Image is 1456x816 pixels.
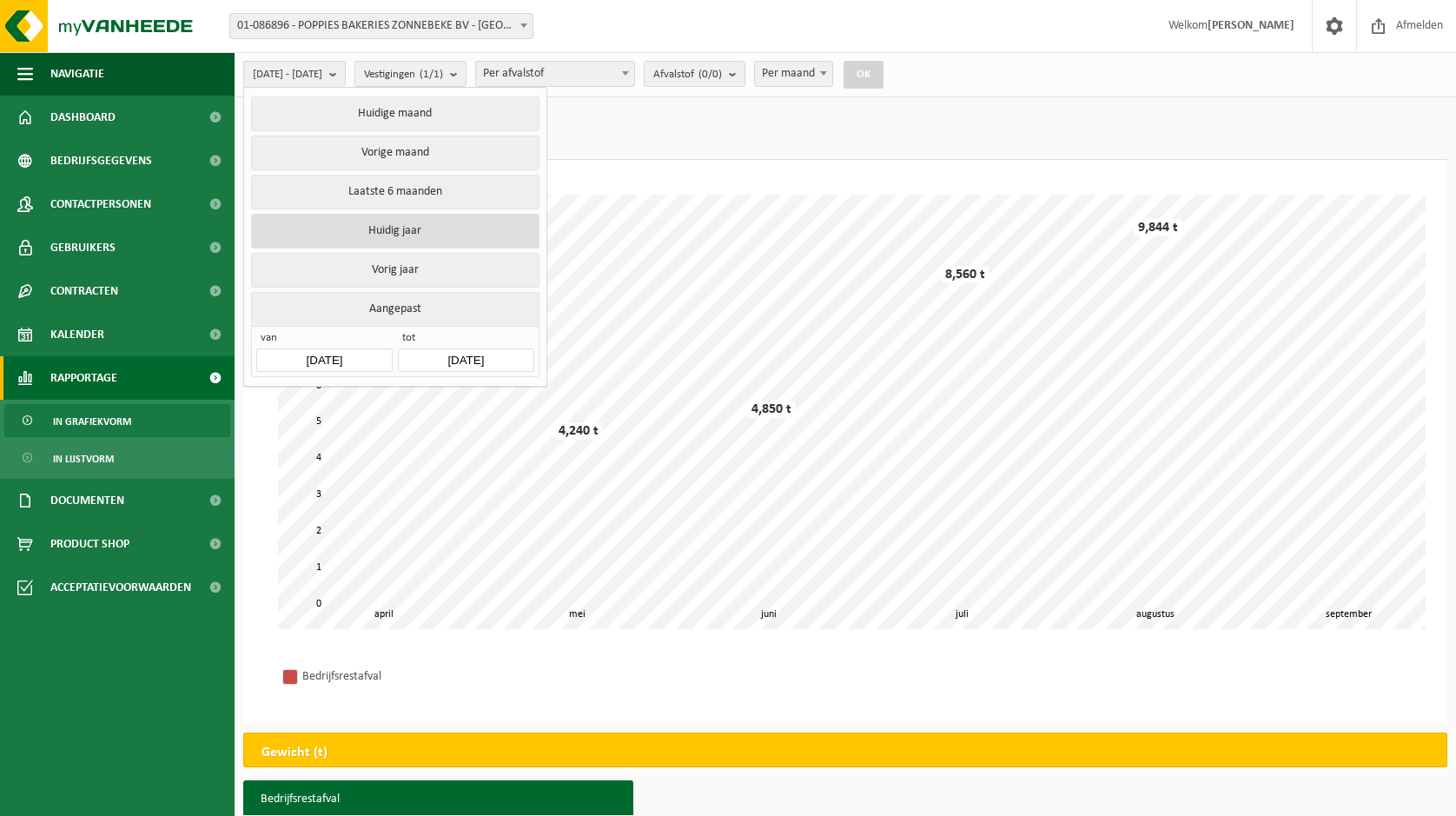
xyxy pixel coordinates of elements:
[251,292,539,326] button: Aangepast
[50,52,104,96] span: Navigatie
[50,269,118,313] span: Contracten
[251,175,539,209] button: Laatste 6 maanden
[941,266,989,283] div: 8,560 t
[844,61,884,89] button: OK
[53,442,114,475] span: In lijstvorm
[653,62,722,88] span: Afvalstof
[354,61,467,87] button: Vestigingen(1/1)
[50,139,152,182] span: Bedrijfsgegevens
[251,214,539,249] button: Huidig jaar
[4,441,230,474] a: In lijstvorm
[251,96,539,131] button: Huidige maand
[50,356,117,400] span: Rapportage
[251,136,539,170] button: Vorige maand
[554,422,603,440] div: 4,240 t
[256,331,392,348] span: van
[229,13,533,39] span: 01-086896 - POPPIES BAKERIES ZONNEBEKE BV - ZONNEBEKE
[364,62,443,88] span: Vestigingen
[644,61,745,87] button: Afvalstof(0/0)
[754,61,833,87] span: Per maand
[1208,19,1294,32] strong: [PERSON_NAME]
[50,313,104,356] span: Kalender
[475,61,635,87] span: Per afvalstof
[50,182,151,226] span: Contactpersonen
[50,522,129,566] span: Product Shop
[50,566,191,609] span: Acceptatievoorwaarden
[1134,219,1182,236] div: 9,844 t
[50,226,116,269] span: Gebruikers
[4,404,230,437] a: In grafiekvorm
[50,479,124,522] span: Documenten
[476,62,634,86] span: Per afvalstof
[230,14,533,38] span: 01-086896 - POPPIES BAKERIES ZONNEBEKE BV - ZONNEBEKE
[755,62,832,86] span: Per maand
[302,666,528,687] div: Bedrijfsrestafval
[253,62,322,88] span: [DATE] - [DATE]
[251,253,539,288] button: Vorig jaar
[244,733,345,772] h2: Gewicht (t)
[50,96,116,139] span: Dashboard
[698,69,722,80] count: (0/0)
[420,69,443,80] count: (1/1)
[747,401,796,418] div: 4,850 t
[243,61,346,87] button: [DATE] - [DATE]
[53,405,131,438] span: In grafiekvorm
[398,331,533,348] span: tot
